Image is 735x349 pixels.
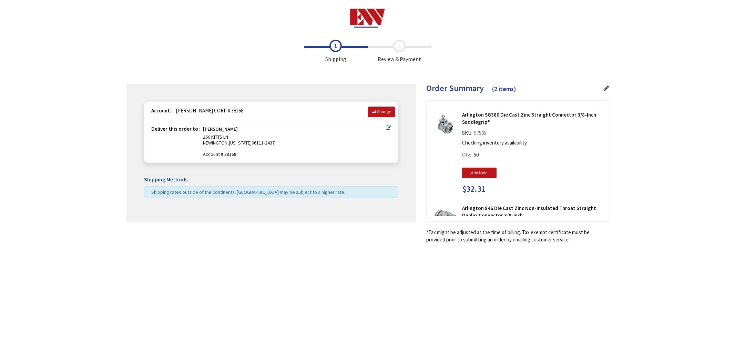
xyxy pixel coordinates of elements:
span: Qty [462,151,470,158]
a: Change [368,107,395,117]
span: $32.31 [462,185,486,193]
span: [US_STATE] [229,140,252,146]
span: 266 KITTS LN [203,134,228,140]
span: Shipping [304,40,368,63]
h5: Shipping Methods [144,177,398,183]
span: Review & Payment [368,40,431,63]
p: Checking inventory availability... [462,139,600,146]
span: 06111-2437 [252,140,275,146]
: *Tax might be adjusted at the time of billing. Tax exempt certificate must be provided prior to s... [426,229,609,243]
div: SKU: [462,129,488,139]
img: Electrical Wholesalers, Inc. [350,9,385,28]
strong: Account: [151,107,171,114]
strong: Arlington 846 Die Cast Zinc Non-Insulated Throat Straight Duplex Connector 3/8-Inch [462,205,603,219]
strong: [PERSON_NAME] [203,126,238,134]
span: Shipping rates outside of the continental [GEOGRAPHIC_DATA] may be subject to a higher rate. [151,189,345,195]
span: Change [377,109,391,114]
img: Arlington 846 Die Cast Zinc Non-Insulated Throat Straight Duplex Connector 3/8-Inch [435,207,456,229]
span: 50 [474,151,479,158]
span: NEWINGTON, [203,140,229,146]
span: Order Summary [426,83,484,93]
strong: Arlington SG380 Die Cast Zinc Straight Connector 3/8-Inch Saddlegrip® [462,111,603,126]
span: (2 items) [492,85,516,93]
strong: Deliver this order to : [151,126,201,132]
img: Arlington SG380 Die Cast Zinc Straight Connector 3/8-Inch Saddlegrip® [435,114,456,135]
span: [PERSON_NAME] CORP # 38168 [172,107,243,114]
span: 57565 [472,130,488,136]
span: Account # 38168 [203,151,386,157]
